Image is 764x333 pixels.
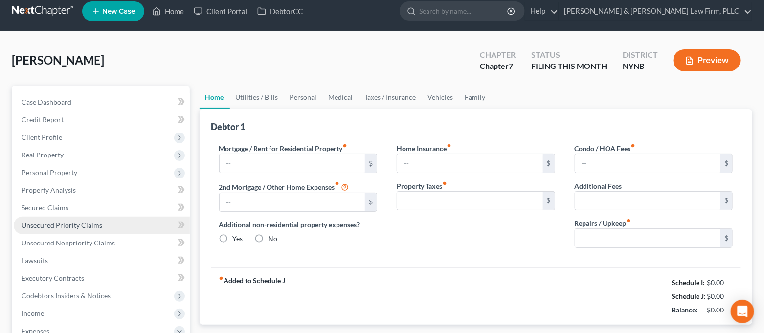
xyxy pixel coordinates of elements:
label: No [269,234,278,244]
span: Personal Property [22,168,77,177]
i: fiber_manual_record [335,181,340,186]
input: -- [220,193,365,212]
strong: Added to Schedule J [219,276,286,317]
a: Utilities / Bills [230,86,284,109]
label: Yes [233,234,243,244]
i: fiber_manual_record [442,181,447,186]
span: 7 [509,61,513,70]
strong: Schedule I: [672,278,705,287]
span: Client Profile [22,133,62,141]
span: [PERSON_NAME] [12,53,104,67]
label: 2nd Mortgage / Other Home Expenses [219,181,349,193]
i: fiber_manual_record [631,143,636,148]
div: NYNB [623,61,658,72]
a: Help [525,2,558,20]
span: New Case [102,8,135,15]
span: Lawsuits [22,256,48,265]
div: Chapter [480,49,516,61]
a: Secured Claims [14,199,190,217]
a: Taxes / Insurance [359,86,422,109]
i: fiber_manual_record [447,143,451,148]
a: [PERSON_NAME] & [PERSON_NAME] Law Firm, PLLC [559,2,752,20]
strong: Balance: [672,306,697,314]
a: Property Analysis [14,181,190,199]
input: -- [575,154,721,173]
input: -- [220,154,365,173]
div: $ [365,193,377,212]
span: Unsecured Priority Claims [22,221,102,229]
label: Home Insurance [397,143,451,154]
span: Executory Contracts [22,274,84,282]
a: Home [147,2,189,20]
span: Property Analysis [22,186,76,194]
span: Secured Claims [22,203,68,212]
input: -- [397,192,543,210]
a: Client Portal [189,2,252,20]
i: fiber_manual_record [219,276,224,281]
div: Debtor 1 [211,121,246,133]
div: $ [543,192,555,210]
a: Family [459,86,492,109]
label: Property Taxes [397,181,447,191]
span: Real Property [22,151,64,159]
div: $0.00 [707,291,733,301]
i: fiber_manual_record [343,143,348,148]
a: Personal [284,86,323,109]
a: Executory Contracts [14,269,190,287]
a: Unsecured Priority Claims [14,217,190,234]
a: Lawsuits [14,252,190,269]
a: Unsecured Nonpriority Claims [14,234,190,252]
label: Additional non-residential property expenses? [219,220,378,230]
strong: Schedule J: [672,292,706,300]
a: Medical [323,86,359,109]
div: Chapter [480,61,516,72]
span: Case Dashboard [22,98,71,106]
button: Preview [674,49,741,71]
div: $0.00 [707,278,733,288]
a: Home [200,86,230,109]
a: Credit Report [14,111,190,129]
label: Additional Fees [575,181,622,191]
div: $0.00 [707,305,733,315]
div: $ [720,192,732,210]
input: -- [397,154,543,173]
span: Unsecured Nonpriority Claims [22,239,115,247]
div: $ [543,154,555,173]
input: -- [575,192,721,210]
div: $ [720,229,732,247]
a: DebtorCC [252,2,308,20]
div: $ [365,154,377,173]
label: Condo / HOA Fees [575,143,636,154]
a: Case Dashboard [14,93,190,111]
i: fiber_manual_record [627,218,631,223]
label: Mortgage / Rent for Residential Property [219,143,348,154]
div: Status [531,49,607,61]
a: Vehicles [422,86,459,109]
span: Income [22,309,44,317]
input: -- [575,229,721,247]
input: Search by name... [419,2,509,20]
div: Open Intercom Messenger [731,300,754,323]
span: Credit Report [22,115,64,124]
label: Repairs / Upkeep [575,218,631,228]
span: Codebtors Insiders & Notices [22,291,111,300]
div: FILING THIS MONTH [531,61,607,72]
div: $ [720,154,732,173]
div: District [623,49,658,61]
